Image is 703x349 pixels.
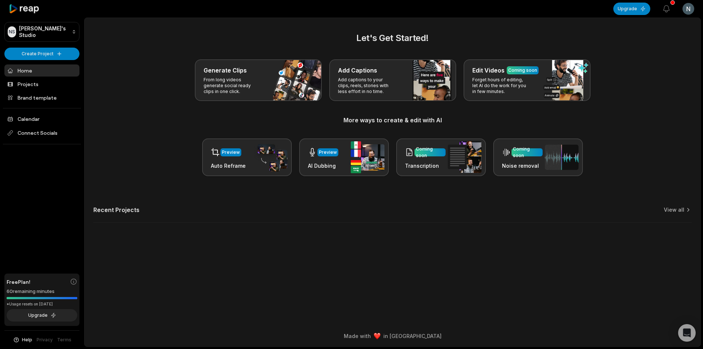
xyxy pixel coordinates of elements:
[4,64,79,77] a: Home
[416,146,444,159] div: Coming soon
[7,301,77,307] div: *Usage resets on [DATE]
[93,116,692,125] h3: More ways to create & edit with AI
[351,141,384,173] img: ai_dubbing.png
[204,66,247,75] h3: Generate Clips
[211,162,246,170] h3: Auto Reframe
[4,92,79,104] a: Brand template
[319,149,337,156] div: Preview
[7,288,77,295] div: 60 remaining minutes
[502,162,543,170] h3: Noise removal
[664,206,684,214] a: View all
[7,309,77,322] button: Upgrade
[308,162,338,170] h3: AI Dubbing
[472,66,505,75] h3: Edit Videos
[19,25,69,38] p: [PERSON_NAME]'s Studio
[374,333,380,339] img: heart emoji
[254,143,287,172] img: auto_reframe.png
[222,149,240,156] div: Preview
[4,78,79,90] a: Projects
[613,3,650,15] button: Upgrade
[93,31,692,45] h2: Let's Get Started!
[22,337,32,343] span: Help
[472,77,529,94] p: Forget hours of editing, let AI do the work for you in few minutes.
[405,162,446,170] h3: Transcription
[508,67,537,74] div: Coming soon
[4,126,79,140] span: Connect Socials
[338,66,377,75] h3: Add Captions
[13,337,32,343] button: Help
[93,206,140,214] h2: Recent Projects
[513,146,541,159] div: Coming soon
[8,26,16,37] div: NS
[204,77,260,94] p: From long videos generate social ready clips in one click.
[7,278,30,286] span: Free Plan!
[37,337,53,343] a: Privacy
[678,324,696,342] div: Open Intercom Messenger
[4,113,79,125] a: Calendar
[338,77,395,94] p: Add captions to your clips, reels, stories with less effort in no time.
[91,332,694,340] div: Made with in [GEOGRAPHIC_DATA]
[57,337,71,343] a: Terms
[448,141,481,173] img: transcription.png
[545,145,579,170] img: noise_removal.png
[4,48,79,60] button: Create Project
